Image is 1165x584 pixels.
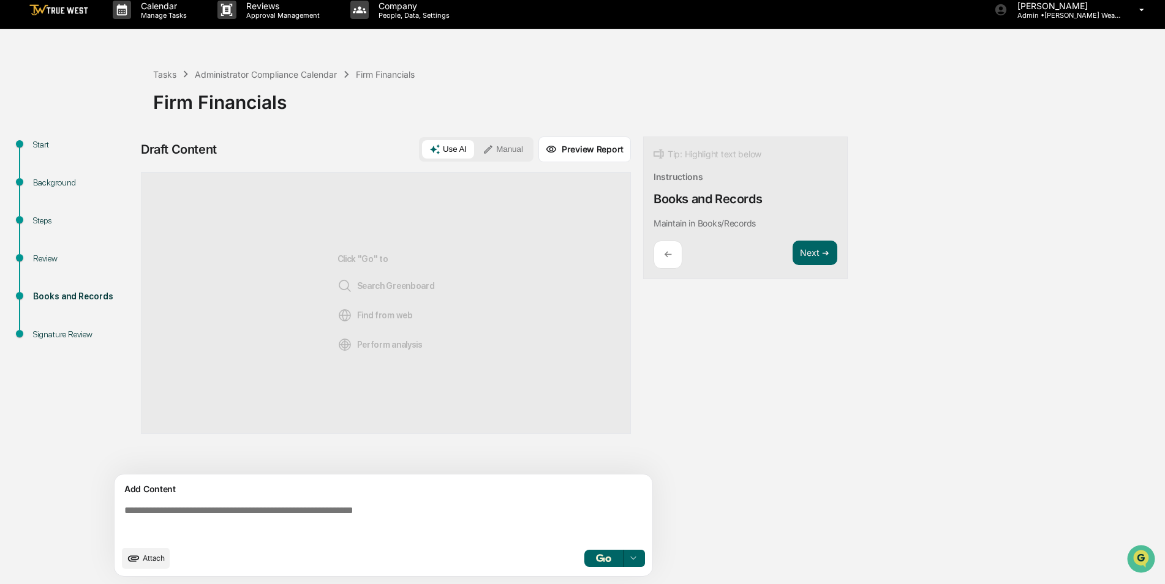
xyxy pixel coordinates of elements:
div: Draft Content [141,142,217,157]
img: Go [596,554,611,562]
span: Perform analysis [337,337,423,352]
div: Books and Records [33,290,134,303]
img: Search [337,279,352,293]
p: Reviews [236,1,326,11]
span: Preclearance [25,154,79,167]
p: ← [664,249,672,260]
a: 🔎Data Lookup [7,173,82,195]
a: 🖐️Preclearance [7,149,84,171]
img: logo [29,4,88,16]
div: 🗄️ [89,155,99,165]
button: Use AI [422,140,474,159]
a: 🗄️Attestations [84,149,157,171]
span: Attach [143,553,165,563]
button: Preview Report [538,137,631,162]
div: We're available if you need us! [42,106,155,116]
div: Administrator Compliance Calendar [195,69,337,80]
div: Start [33,138,134,151]
div: Tasks [153,69,176,80]
img: Analysis [337,337,352,352]
span: Search Greenboard [337,279,435,293]
p: How can we help? [12,26,223,45]
div: Review [33,252,134,265]
div: Background [33,176,134,189]
div: Add Content [122,482,645,496]
span: Find from web [337,308,413,323]
div: Firm Financials [153,81,1159,113]
a: Powered byPylon [86,207,148,217]
button: Manual [475,140,530,159]
iframe: Open customer support [1126,544,1159,577]
span: Data Lookup [25,178,77,190]
p: Calendar [131,1,193,11]
button: Go [584,550,624,567]
div: Start new chat [42,94,201,106]
span: Attestations [101,154,152,167]
p: Company [369,1,456,11]
p: People, Data, Settings [369,11,456,20]
div: 🖐️ [12,155,22,165]
div: Steps [33,214,134,227]
img: 1746055101610-c473b297-6a78-478c-a979-82029cc54cd1 [12,94,34,116]
div: 🔎 [12,179,22,189]
div: Click "Go" to [337,192,435,414]
div: Instructions [654,171,703,182]
button: Next ➔ [793,241,837,266]
p: [PERSON_NAME] [1008,1,1122,11]
span: Pylon [122,208,148,217]
p: Approval Management [236,11,326,20]
button: upload document [122,548,170,569]
p: Maintain in Books/Records [654,218,756,228]
p: Admin • [PERSON_NAME] Wealth Management [1008,11,1122,20]
div: Firm Financials [356,69,415,80]
div: Signature Review [33,328,134,341]
button: Start new chat [208,97,223,112]
p: Manage Tasks [131,11,193,20]
img: Web [337,308,352,323]
div: Books and Records [654,192,762,206]
div: Tip: Highlight text below [654,147,761,162]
